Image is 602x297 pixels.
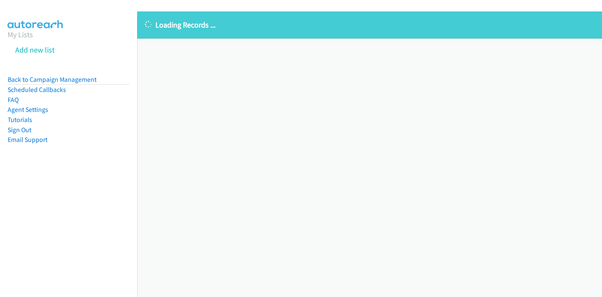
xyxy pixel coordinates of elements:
[8,105,48,114] a: Agent Settings
[145,19,594,31] p: Loading Records ...
[15,45,55,55] a: Add new list
[8,126,31,134] a: Sign Out
[8,96,19,104] a: FAQ
[8,136,47,144] a: Email Support
[8,30,33,39] a: My Lists
[8,75,97,83] a: Back to Campaign Management
[8,86,66,94] a: Scheduled Callbacks
[8,116,32,124] a: Tutorials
